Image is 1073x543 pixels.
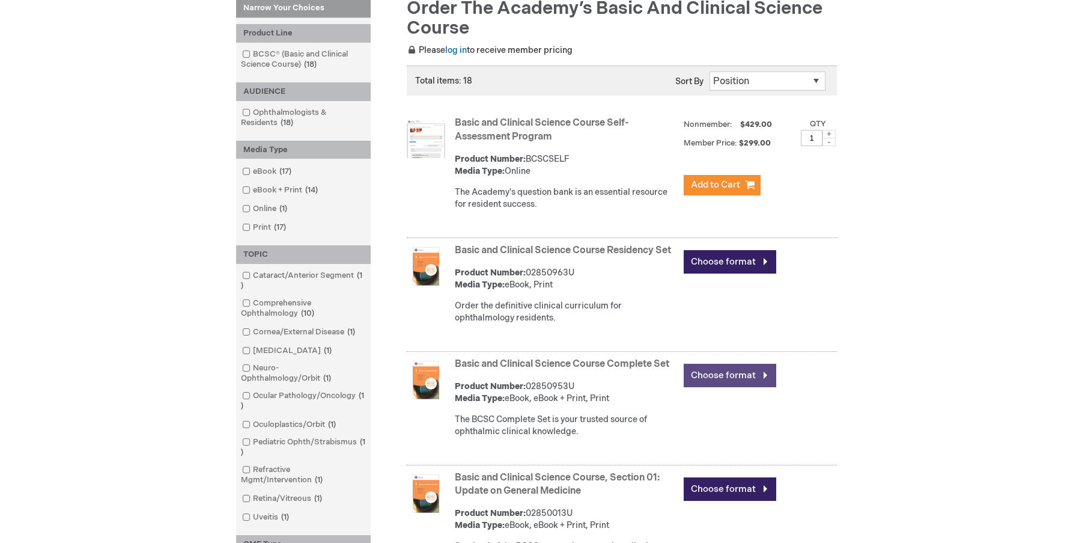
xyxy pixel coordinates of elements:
[239,166,296,177] a: eBook17
[739,138,773,148] span: $299.00
[415,76,472,86] span: Total items: 18
[239,107,368,129] a: Ophthalmologists & Residents18
[311,494,325,503] span: 1
[684,250,776,274] a: Choose format
[455,520,505,530] strong: Media Type:
[302,185,321,195] span: 14
[312,475,326,485] span: 1
[407,474,445,513] img: Basic and Clinical Science Course, Section 01: Update on General Medicine
[236,82,371,101] div: AUDIENCE
[301,60,320,69] span: 18
[810,119,826,129] label: Qty
[278,118,296,127] span: 18
[276,204,290,213] span: 1
[455,186,678,210] div: The Academy's question bank is an essential resource for resident success.
[455,166,505,176] strong: Media Type:
[684,175,761,195] button: Add to Cart
[684,117,732,132] strong: Nonmember:
[239,437,368,458] a: Pediatric Ophth/Strabismus1
[278,512,292,522] span: 1
[684,477,776,501] a: Choose format
[455,508,678,532] div: 02850013U eBook, eBook + Print, Print
[675,76,704,87] label: Sort By
[407,247,445,286] img: Basic and Clinical Science Course Residency Set
[236,141,371,159] div: Media Type
[239,345,336,357] a: [MEDICAL_DATA]1
[445,45,467,55] a: log in
[239,185,323,196] a: eBook + Print14
[321,346,335,355] span: 1
[344,327,358,337] span: 1
[455,300,678,324] div: Order the definitive clinical curriculum for ophthalmology residents.
[239,464,368,486] a: Refractive Mgmt/Intervention1
[455,358,669,370] a: Basic and Clinical Science Course Complete Set
[271,222,289,232] span: 17
[239,49,368,70] a: BCSC® (Basic and Clinical Science Course)18
[691,179,740,191] span: Add to Cart
[320,373,334,383] span: 1
[298,308,317,318] span: 10
[236,24,371,43] div: Product Line
[455,153,678,177] div: BCSCSELF Online
[455,414,678,438] div: The BCSC Complete Set is your trusted source of ophthalmic clinical knowledge.
[236,245,371,264] div: TOPIC
[455,154,526,164] strong: Product Number:
[455,117,628,143] a: Basic and Clinical Science Course Self-Assessment Program
[684,364,776,387] a: Choose format
[684,138,737,148] strong: Member Price:
[407,45,573,55] span: Please to receive member pricing
[325,420,339,429] span: 1
[239,327,360,338] a: Cornea/External Disease1
[455,268,526,278] strong: Product Number:
[241,391,364,411] span: 1
[407,361,445,399] img: Basic and Clinical Science Course Complete Set
[738,120,774,129] span: $429.00
[239,222,291,233] a: Print17
[239,419,341,431] a: Oculoplastics/Orbit1
[455,245,671,256] a: Basic and Clinical Science Course Residency Set
[455,393,505,403] strong: Media Type:
[239,512,294,523] a: Uveitis1
[239,270,368,292] a: Cataract/Anterior Segment1
[801,130,822,146] input: Qty
[239,390,368,412] a: Ocular Pathology/Oncology1
[276,167,294,176] span: 17
[455,267,678,291] div: 02850963U eBook, Print
[455,280,505,290] strong: Media Type:
[239,203,292,215] a: Online1
[239,363,368,384] a: Neuro-Ophthalmology/Orbit1
[455,472,660,497] a: Basic and Clinical Science Course, Section 01: Update on General Medicine
[455,381,526,391] strong: Product Number:
[239,493,327,505] a: Retina/Vitreous1
[455,508,526,518] strong: Product Number:
[241,271,362,290] span: 1
[239,298,368,319] a: Comprehensive Ophthalmology10
[455,381,678,405] div: 02850953U eBook, eBook + Print, Print
[241,437,365,457] span: 1
[407,120,445,158] img: Basic and Clinical Science Course Self-Assessment Program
